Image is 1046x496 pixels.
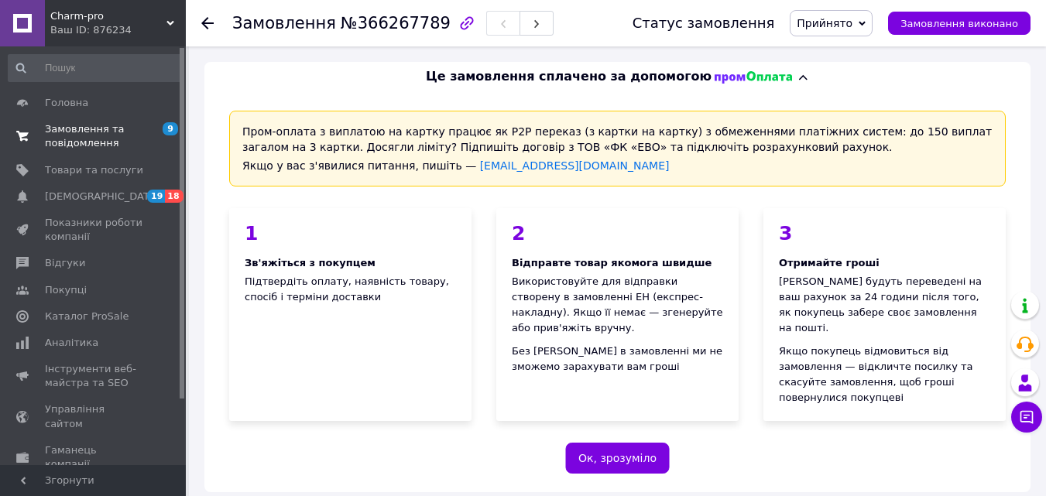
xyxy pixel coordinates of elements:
[45,443,143,471] span: Гаманець компанії
[45,163,143,177] span: Товари та послуги
[50,23,186,37] div: Ваш ID: 876234
[242,158,993,173] div: Якщо у вас з'явилися питання, пишіть —
[779,344,990,405] div: Якщо покупець відмовиться від замовлення — відкличте посилку та скасуйте замовлення, щоб гроші по...
[45,216,143,244] span: Показники роботи компанії
[45,283,87,297] span: Покупці
[45,256,85,270] span: Відгуки
[779,224,990,243] div: 3
[232,14,336,32] span: Замовлення
[480,159,670,172] a: [EMAIL_ADDRESS][DOMAIN_NAME]
[229,111,1006,186] div: Пром-оплата з виплатою на картку працює як P2P переказ (з картки на картку) з обмеженнями платіжн...
[512,274,723,336] div: Використовуйте для відправки створену в замовленні ЕН (експрес-накладну). Якщо її немає — згенеру...
[147,190,165,203] span: 19
[1011,402,1042,433] button: Чат з покупцем
[900,18,1018,29] span: Замовлення виконано
[633,15,775,31] div: Статус замовлення
[565,443,670,474] button: Ок, зрозуміло
[163,122,178,135] span: 9
[341,14,451,32] span: №366267789
[888,12,1031,35] button: Замовлення виконано
[245,224,456,243] div: 1
[229,208,472,421] div: Підтвердіть оплату, наявність товару, спосіб і терміни доставки
[165,190,183,203] span: 18
[779,257,880,269] span: Отримайте гроші
[512,224,723,243] div: 2
[45,362,143,390] span: Інструменти веб-майстра та SEO
[45,190,159,204] span: [DEMOGRAPHIC_DATA]
[8,54,183,82] input: Пошук
[45,310,129,323] span: Каталог ProSale
[201,15,214,31] div: Повернутися назад
[45,96,88,110] span: Головна
[512,344,723,375] div: Без [PERSON_NAME] в замовленні ми не зможемо зарахувати вам гроші
[512,257,712,269] span: Відправте товар якомога швидше
[779,274,990,336] div: [PERSON_NAME] будуть переведені на ваш рахунок за 24 години після того, як покупець забере своє з...
[45,402,143,430] span: Управління сайтом
[50,9,166,23] span: Charm-pro
[45,122,143,150] span: Замовлення та повідомлення
[426,68,712,86] span: Це замовлення сплачено за допомогою
[45,336,98,350] span: Аналітика
[797,17,852,29] span: Прийнято
[245,257,376,269] span: Зв'яжіться з покупцем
